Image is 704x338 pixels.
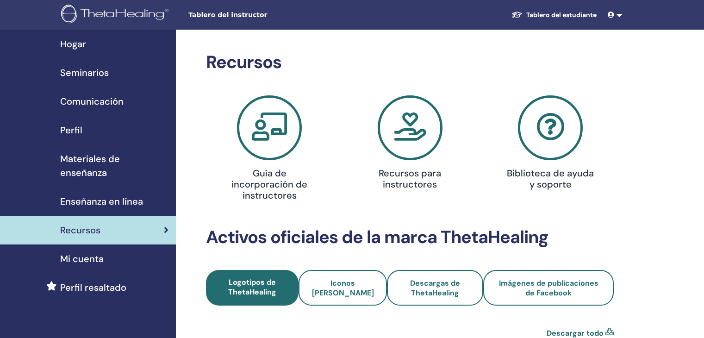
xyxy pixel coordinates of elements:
[299,270,386,306] a: Iconos [PERSON_NAME]
[410,278,460,298] span: Descargas de ThetaHealing
[60,223,100,237] span: Recursos
[60,94,124,108] span: Comunicación
[60,66,109,80] span: Seminarios
[60,281,126,294] span: Perfil resaltado
[206,270,299,306] a: Logotipos de ThetaHealing
[483,270,614,306] a: Imágenes de publicaciones de Facebook
[206,227,614,248] h2: Activos oficiales de la marca ThetaHealing
[205,95,334,205] a: Guía de incorporación de instructores
[60,37,86,51] span: Hogar
[60,123,82,137] span: Perfil
[188,10,327,20] span: Tablero del instructor
[60,252,104,266] span: Mi cuenta
[365,168,455,190] h4: Recursos para instructores
[345,95,475,194] a: Recursos para instructores
[206,52,614,73] h2: Recursos
[486,95,615,194] a: Biblioteca de ayuda y soporte
[505,168,596,190] h4: Biblioteca de ayuda y soporte
[61,5,172,25] img: logo.png
[499,278,598,298] span: Imágenes de publicaciones de Facebook
[60,152,168,180] span: Materiales de enseñanza
[511,11,523,19] img: graduation-cap-white.svg
[224,168,315,201] h4: Guía de incorporación de instructores
[60,194,143,208] span: Enseñanza en línea
[312,278,374,298] span: Iconos [PERSON_NAME]
[387,270,483,306] a: Descargas de ThetaHealing
[228,277,276,297] span: Logotipos de ThetaHealing
[504,6,604,24] a: Tablero del estudiante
